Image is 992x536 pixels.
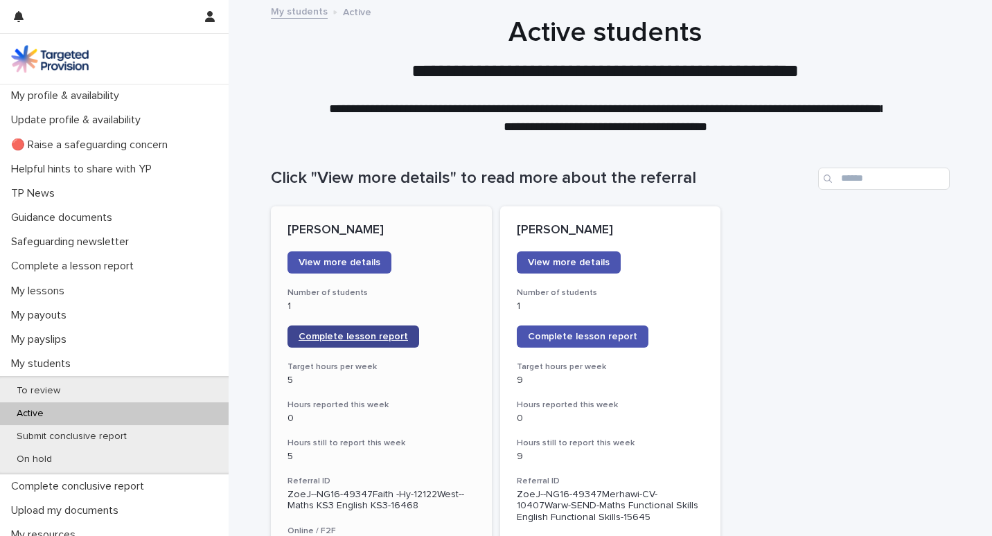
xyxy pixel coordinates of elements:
[517,223,705,238] p: [PERSON_NAME]
[818,168,950,190] input: Search
[517,301,705,312] p: 1
[6,504,130,517] p: Upload my documents
[6,285,76,298] p: My lessons
[299,258,380,267] span: View more details
[517,361,705,373] h3: Target hours per week
[6,333,78,346] p: My payslips
[6,309,78,322] p: My payouts
[517,413,705,425] p: 0
[343,3,371,19] p: Active
[6,431,138,443] p: Submit conclusive report
[6,89,130,102] p: My profile & availability
[287,451,475,463] p: 5
[6,211,123,224] p: Guidance documents
[517,476,705,487] h3: Referral ID
[287,375,475,386] p: 5
[6,260,145,273] p: Complete a lesson report
[6,114,152,127] p: Update profile & availability
[266,16,945,49] h1: Active students
[517,451,705,463] p: 9
[517,325,648,348] a: Complete lesson report
[271,3,328,19] a: My students
[517,438,705,449] h3: Hours still to report this week
[6,385,71,397] p: To review
[6,408,55,420] p: Active
[6,454,63,465] p: On hold
[287,251,391,274] a: View more details
[271,168,813,188] h1: Click "View more details" to read more about the referral
[528,258,610,267] span: View more details
[6,480,155,493] p: Complete conclusive report
[517,400,705,411] h3: Hours reported this week
[287,476,475,487] h3: Referral ID
[6,163,163,176] p: Helpful hints to share with YP
[6,357,82,370] p: My students
[287,301,475,312] p: 1
[287,287,475,298] h3: Number of students
[517,489,705,524] p: ZoeJ--NG16-49347Merhawi-CV-10407Warw-SEND-Maths Functional Skills English Functional Skills-15645
[528,332,637,341] span: Complete lesson report
[287,400,475,411] h3: Hours reported this week
[517,251,621,274] a: View more details
[287,489,475,512] p: ZoeJ--NG16-49347Faith -Hy-12122West--Maths KS3 English KS3-16468
[6,139,179,152] p: 🔴 Raise a safeguarding concern
[287,325,419,348] a: Complete lesson report
[6,187,66,200] p: TP News
[287,413,475,425] p: 0
[299,332,408,341] span: Complete lesson report
[517,287,705,298] h3: Number of students
[517,375,705,386] p: 9
[287,223,475,238] p: [PERSON_NAME]
[287,438,475,449] h3: Hours still to report this week
[11,45,89,73] img: M5nRWzHhSzIhMunXDL62
[6,235,140,249] p: Safeguarding newsletter
[287,361,475,373] h3: Target hours per week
